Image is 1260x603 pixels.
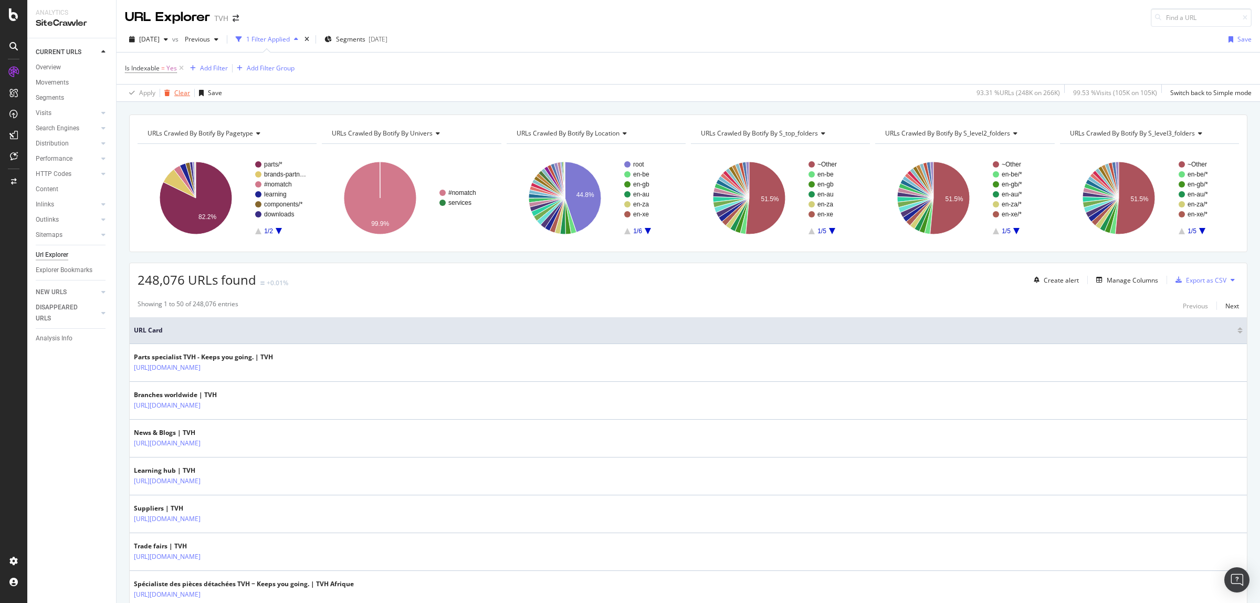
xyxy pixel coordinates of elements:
[1188,201,1207,208] text: en-za/*
[1002,161,1021,168] text: ~Other
[633,181,649,188] text: en-gb
[1002,201,1022,208] text: en-za/*
[1060,152,1239,244] svg: A chart.
[1068,125,1230,142] h4: URLs Crawled By Botify By s_level3_folders
[507,152,684,244] svg: A chart.
[134,504,246,513] div: Suppliers | TVH
[134,466,246,475] div: Learning hub | TVH
[232,31,302,48] button: 1 Filter Applied
[145,125,307,142] h4: URLs Crawled By Botify By pagetype
[1170,88,1252,97] div: Switch back to Simple mode
[195,85,222,101] button: Save
[125,8,210,26] div: URL Explorer
[160,85,190,101] button: Clear
[139,35,160,44] span: 2025 Aug. 19th
[174,88,190,97] div: Clear
[134,476,201,486] a: [URL][DOMAIN_NAME]
[134,428,246,438] div: News & Blogs | TVH
[699,125,860,142] h4: URLs Crawled By Botify By s_top_folders
[36,333,72,344] div: Analysis Info
[1224,567,1249,592] div: Open Intercom Messenger
[36,153,98,164] a: Performance
[1002,171,1022,178] text: en-be/*
[139,88,155,97] div: Apply
[1188,227,1196,235] text: 1/5
[208,88,222,97] div: Save
[36,199,54,210] div: Inlinks
[36,287,67,298] div: NEW URLS
[1224,31,1252,48] button: Save
[186,62,228,75] button: Add Filter
[371,220,389,227] text: 99.9%
[302,34,311,45] div: times
[264,171,306,178] text: brands-partn…
[514,125,676,142] h4: URLs Crawled By Botify By location
[633,191,649,198] text: en-au
[264,181,292,188] text: #nomatch
[36,302,98,324] a: DISAPPEARED URLS
[1030,272,1079,288] button: Create alert
[36,123,79,134] div: Search Engines
[1237,35,1252,44] div: Save
[1188,171,1208,178] text: en-be/*
[138,299,238,312] div: Showing 1 to 50 of 248,076 entries
[267,278,288,287] div: +0.01%
[125,64,160,72] span: Is Indexable
[36,214,98,225] a: Outlinks
[134,589,201,600] a: [URL][DOMAIN_NAME]
[264,227,273,235] text: 1/2
[36,230,62,241] div: Sitemaps
[36,287,98,298] a: NEW URLS
[264,191,287,198] text: learning
[36,169,98,180] a: HTTP Codes
[36,47,98,58] a: CURRENT URLS
[1183,299,1208,312] button: Previous
[36,62,109,73] a: Overview
[36,62,61,73] div: Overview
[1225,301,1239,310] div: Next
[1073,88,1157,97] div: 99.53 % Visits ( 105K on 105K )
[264,211,294,218] text: downloads
[36,8,108,17] div: Analytics
[125,85,155,101] button: Apply
[633,227,642,235] text: 1/6
[247,64,295,72] div: Add Filter Group
[875,152,1053,244] svg: A chart.
[448,199,471,206] text: services
[246,35,290,44] div: 1 Filter Applied
[691,152,868,244] div: A chart.
[181,31,223,48] button: Previous
[332,129,433,138] span: URLs Crawled By Botify By univers
[172,35,181,44] span: vs
[134,552,201,562] a: [URL][DOMAIN_NAME]
[161,64,165,72] span: =
[134,352,273,362] div: Parts specialist TVH - Keeps you going. | TVH
[1166,85,1252,101] button: Switch back to Simple mode
[1002,211,1022,218] text: en-xe/*
[36,138,69,149] div: Distribution
[885,129,1010,138] span: URLs Crawled By Botify By s_level2_folders
[36,123,98,134] a: Search Engines
[181,35,210,44] span: Previous
[36,169,71,180] div: HTTP Codes
[576,191,594,199] text: 44.8%
[1151,8,1252,27] input: Find a URL
[36,184,109,195] a: Content
[1002,227,1011,235] text: 1/5
[633,201,649,208] text: en-za
[1188,211,1207,218] text: en-xe/*
[200,64,228,72] div: Add Filter
[761,195,779,203] text: 51.5%
[36,230,98,241] a: Sitemaps
[322,152,499,244] svg: A chart.
[138,152,315,244] svg: A chart.
[369,35,387,44] div: [DATE]
[1092,274,1158,286] button: Manage Columns
[134,390,246,400] div: Branches worldwide | TVH
[817,191,834,198] text: en-au
[264,161,282,168] text: parts/*
[36,199,98,210] a: Inlinks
